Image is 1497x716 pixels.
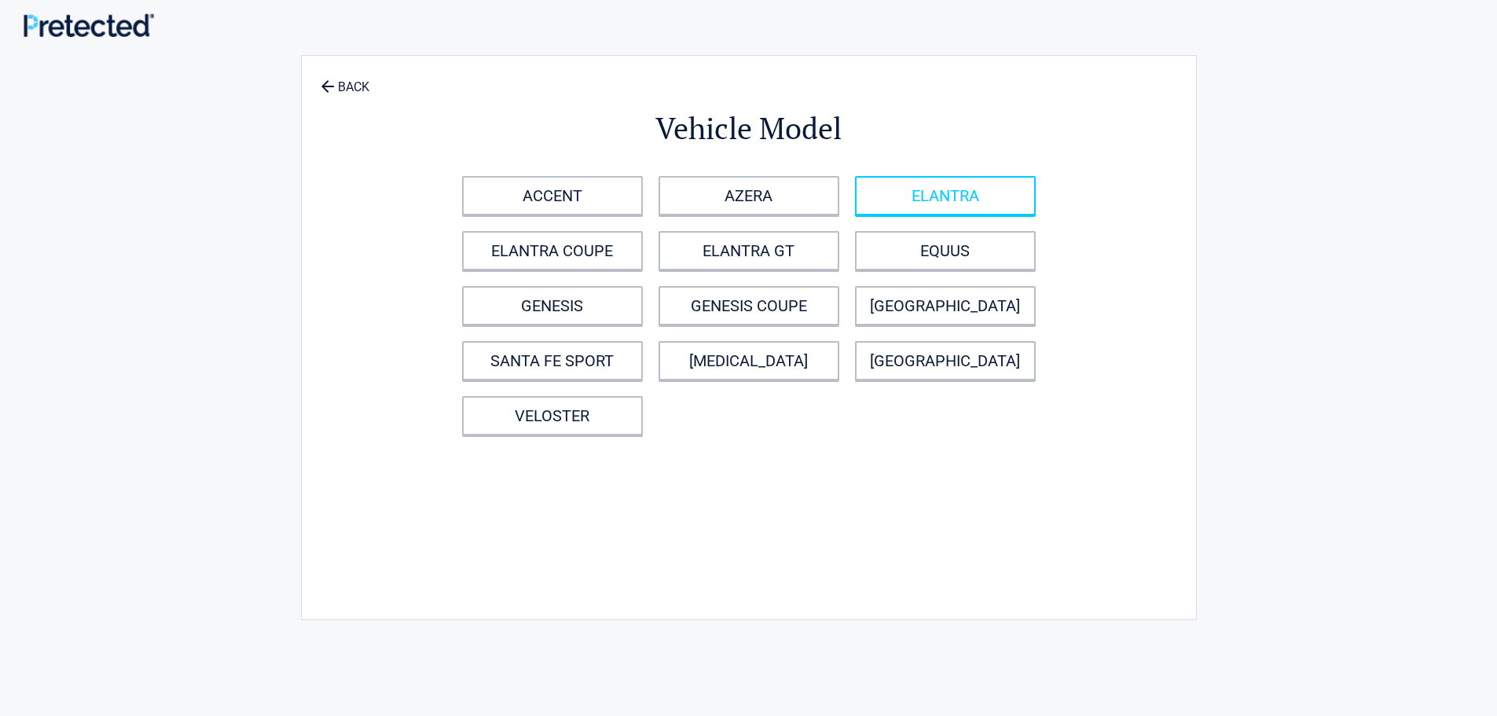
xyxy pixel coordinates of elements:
[659,231,839,270] a: ELANTRA GT
[462,396,643,435] a: VELOSTER
[855,176,1036,215] a: ELANTRA
[24,13,154,37] img: Main Logo
[659,341,839,380] a: [MEDICAL_DATA]
[659,176,839,215] a: AZERA
[462,231,643,270] a: ELANTRA COUPE
[462,286,643,325] a: GENESIS
[317,66,372,94] a: BACK
[659,286,839,325] a: GENESIS COUPE
[855,341,1036,380] a: [GEOGRAPHIC_DATA]
[462,176,643,215] a: ACCENT
[855,231,1036,270] a: EQUUS
[388,108,1110,149] h2: Vehicle Model
[855,286,1036,325] a: [GEOGRAPHIC_DATA]
[462,341,643,380] a: SANTA FE SPORT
